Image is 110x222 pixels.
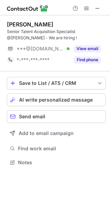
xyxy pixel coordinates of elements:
button: Reveal Button [74,45,101,52]
button: Reveal Button [74,56,101,63]
span: AI write personalized message [19,97,93,103]
button: Notes [7,158,106,167]
span: Notes [18,159,103,166]
button: AI write personalized message [7,94,106,106]
button: Add to email campaign [7,127,106,140]
button: save-profile-one-click [7,77,106,89]
img: ContactOut v5.3.10 [7,4,48,13]
span: Add to email campaign [19,130,74,136]
div: [PERSON_NAME] [7,21,53,28]
div: Save to List / ATS / CRM [19,80,94,86]
span: Find work email [18,145,103,152]
span: Send email [19,114,45,119]
span: ***@[DOMAIN_NAME] [17,46,64,52]
div: Senior Talent Acquisition Specialist @[PERSON_NAME] - We are hiring ! [7,29,106,41]
button: Find work email [7,144,106,153]
button: Send email [7,110,106,123]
